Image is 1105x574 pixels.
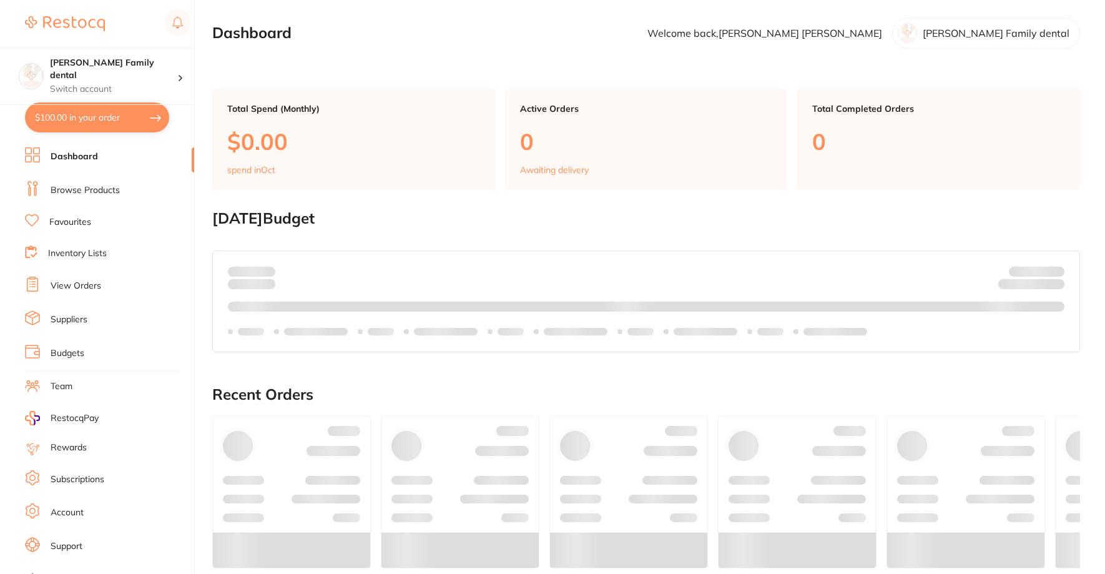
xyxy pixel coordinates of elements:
h2: Recent Orders [212,386,1080,403]
a: View Orders [51,280,101,292]
a: Suppliers [51,314,87,326]
p: Labels [498,327,524,337]
button: $100.00 in your order [25,102,169,132]
p: Labels extended [674,327,737,337]
p: Labels [238,327,264,337]
img: Westbrook Family dental [19,64,43,87]
p: Awaiting delivery [520,165,589,175]
p: Welcome back, [PERSON_NAME] [PERSON_NAME] [647,27,882,39]
a: Team [51,380,72,393]
a: Favourites [49,216,91,229]
p: Labels extended [803,327,867,337]
a: Restocq Logo [25,9,105,38]
a: Rewards [51,442,87,454]
a: Total Completed Orders0 [797,89,1080,190]
img: RestocqPay [25,411,40,425]
p: $0.00 [227,129,480,154]
img: Restocq Logo [25,16,105,31]
p: Active Orders [520,104,773,114]
h2: [DATE] Budget [212,210,1080,227]
p: [PERSON_NAME] Family dental [923,27,1069,39]
p: 0 [812,129,1065,154]
a: Dashboard [51,151,98,163]
p: Budget: [1009,266,1064,276]
a: Support [51,540,82,553]
p: Total Completed Orders [812,104,1065,114]
a: Browse Products [51,184,120,197]
span: RestocqPay [51,412,99,425]
p: Spent: [228,266,275,276]
a: Active Orders0Awaiting delivery [505,89,788,190]
p: Total Spend (Monthly) [227,104,480,114]
strong: $0.00 [1043,281,1064,292]
p: Switch account [50,83,177,96]
p: month [228,277,275,292]
p: Labels [757,327,783,337]
p: Labels [368,327,394,337]
p: Labels extended [544,327,607,337]
a: Account [51,507,84,519]
p: Remaining: [998,277,1064,292]
a: RestocqPay [25,411,99,425]
a: Total Spend (Monthly)$0.00spend inOct [212,89,495,190]
strong: $0.00 [253,265,275,277]
h4: Westbrook Family dental [50,57,177,81]
h2: Dashboard [212,24,292,42]
strong: $NaN [1040,265,1064,277]
a: Budgets [51,347,84,360]
a: Subscriptions [51,473,104,486]
p: Labels extended [284,327,348,337]
p: Labels [627,327,654,337]
p: Labels extended [414,327,478,337]
p: 0 [520,129,773,154]
p: spend in Oct [227,165,275,175]
a: Inventory Lists [48,247,107,260]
